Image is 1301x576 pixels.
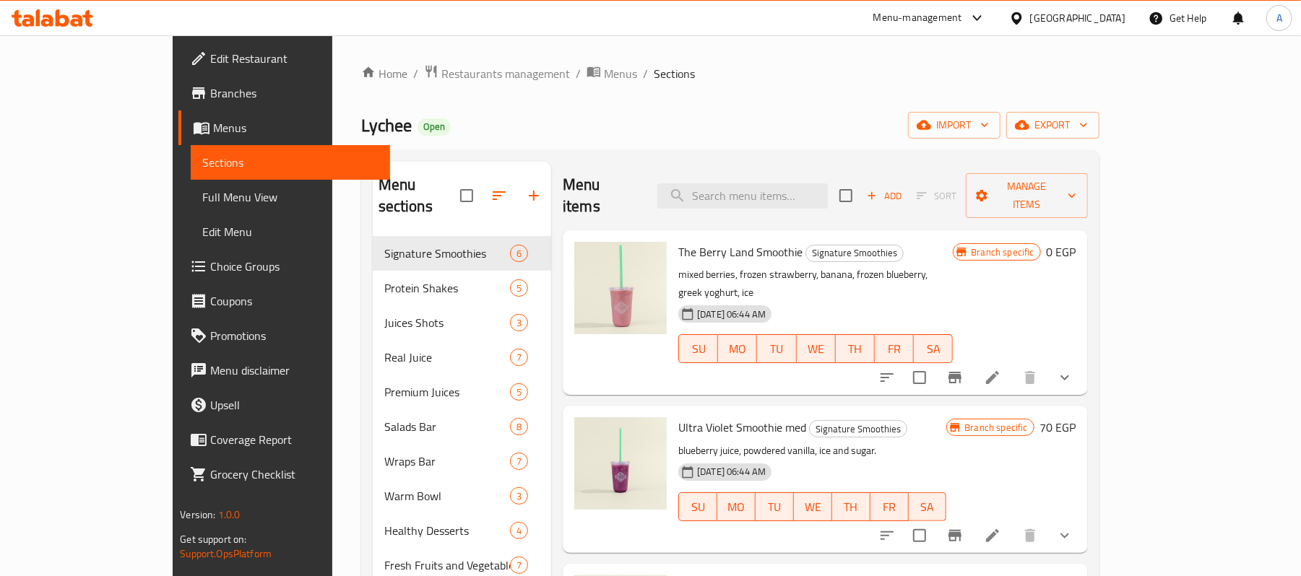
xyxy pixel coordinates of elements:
div: Signature Smoothies [809,420,907,437]
span: Add item [861,185,907,207]
div: Premium Juices5 [373,375,552,409]
span: [DATE] 06:44 AM [691,465,771,479]
input: search [657,183,828,209]
span: Select to update [904,362,935,393]
button: SA [914,334,953,363]
span: Select section [831,180,861,211]
h6: 70 EGP [1040,417,1076,437]
div: [GEOGRAPHIC_DATA] [1030,10,1125,26]
span: Menu disclaimer [210,362,379,379]
span: Juices Shots [384,314,510,331]
span: MO [724,339,751,359]
a: Menus [178,110,390,145]
span: Signature Smoothies [810,421,907,437]
span: Branch specific [959,421,1033,435]
span: Select all sections [451,180,482,211]
span: SA [920,339,947,359]
span: 1.0.0 [218,505,241,524]
div: Juices Shots3 [373,305,552,340]
span: Version: [180,505,215,524]
button: TH [836,334,875,363]
div: items [510,279,528,297]
span: Warm Bowl [384,487,510,505]
span: Branches [210,84,379,102]
button: Add section [516,178,551,213]
h2: Menu items [563,174,640,217]
span: Choice Groups [210,258,379,275]
span: Upsell [210,396,379,414]
span: Ultra Violet Smoothie med [678,416,806,438]
button: Branch-specific-item [938,360,972,395]
button: WE [794,492,832,521]
button: Add [861,185,907,207]
span: 5 [511,385,527,399]
button: export [1006,112,1099,139]
div: Menu-management [873,9,962,27]
a: Promotions [178,318,390,353]
button: import [908,112,1000,139]
span: Salads Bar [384,418,510,435]
span: SA [915,497,941,518]
span: Promotions [210,327,379,344]
div: Salads Bar8 [373,409,552,444]
li: / [643,65,648,82]
span: Coverage Report [210,431,379,448]
div: Wraps Bar [384,453,510,470]
span: Open [418,121,451,133]
h2: Menu sections [379,174,461,217]
span: 7 [511,455,527,468]
div: items [510,349,528,366]
span: Sections [654,65,695,82]
img: The Berry Land Smoothie [574,242,667,334]
div: Signature Smoothies6 [373,236,552,271]
span: export [1018,116,1088,134]
span: Select section first [907,185,966,207]
button: delete [1013,518,1047,553]
div: Open [418,118,451,136]
span: Lychee [361,109,412,141]
span: A [1276,10,1282,26]
div: Premium Juices [384,383,510,401]
div: items [510,383,528,401]
span: 3 [511,316,527,330]
div: items [510,314,528,331]
span: Edit Menu [202,223,379,240]
nav: breadcrumb [361,64,1099,83]
span: SU [685,497,712,518]
button: TU [757,334,796,363]
h6: 0 EGP [1047,242,1076,262]
span: Protein Shakes [384,279,510,297]
span: Edit Restaurant [210,50,379,67]
span: Signature Smoothies [384,245,510,262]
span: TU [761,497,788,518]
div: items [510,487,528,505]
a: Coupons [178,284,390,318]
a: Restaurants management [424,64,570,83]
div: Healthy Desserts [384,522,510,539]
button: delete [1013,360,1047,395]
li: / [413,65,418,82]
button: FR [875,334,914,363]
span: Full Menu View [202,188,379,206]
button: SU [678,492,717,521]
div: items [510,453,528,470]
p: mixed berries, frozen strawberry, banana, frozen blueberry, greek yoghurt, ice [678,266,953,302]
a: Grocery Checklist [178,457,390,492]
a: Edit menu item [984,369,1001,386]
button: Manage items [966,173,1088,218]
span: Add [865,188,904,204]
span: Manage items [977,178,1076,214]
span: Get support on: [180,530,246,549]
a: Menu disclaimer [178,353,390,388]
span: 5 [511,282,527,295]
span: FR [881,339,908,359]
span: 8 [511,420,527,434]
p: blueberry juice, powdered vanilla, ice and sugar. [678,442,946,460]
span: Real Juice [384,349,510,366]
div: Wraps Bar7 [373,444,552,479]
